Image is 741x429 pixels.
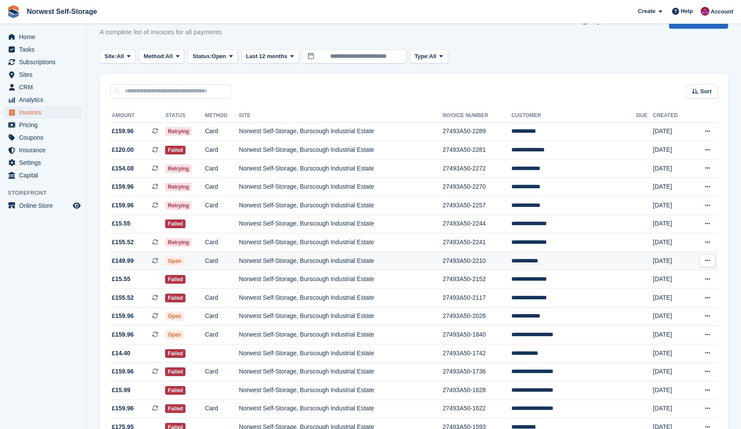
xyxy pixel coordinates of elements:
td: Norwest Self-Storage, Burscough Industrial Estate [239,381,442,400]
button: Status: Open [188,49,237,64]
a: Norwest Self-Storage [23,4,101,19]
span: Sites [19,69,71,81]
td: Norwest Self-Storage, Burscough Industrial Estate [239,252,442,270]
td: 27493A50-2210 [442,252,511,270]
td: [DATE] [653,215,690,233]
span: Retrying [165,164,192,173]
td: Card [205,233,239,252]
td: Norwest Self-Storage, Burscough Industrial Estate [239,122,442,141]
button: Type: All [410,49,448,64]
span: Help [681,7,693,16]
td: [DATE] [653,400,690,418]
span: Online Store [19,200,71,212]
td: Card [205,363,239,381]
th: Site [239,109,442,123]
th: Due [637,109,653,123]
button: Site: All [100,49,136,64]
td: [DATE] [653,252,690,270]
span: Failed [165,404,185,413]
td: [DATE] [653,289,690,308]
img: stora-icon-8386f47178a22dfd0bd8f6a31ec36ba5ce8667c1dd55bd0f319d3a0aa187defe.svg [7,5,20,18]
span: Open [165,257,184,265]
span: £155.52 [112,293,134,302]
td: Norwest Self-Storage, Burscough Industrial Estate [239,270,442,289]
a: menu [4,69,82,81]
td: 27493A50-2117 [442,289,511,308]
a: menu [4,94,82,106]
a: menu [4,169,82,181]
span: Site: [104,52,117,61]
span: Insurance [19,144,71,156]
td: [DATE] [653,141,690,160]
button: Last 12 months [241,49,299,64]
span: Home [19,31,71,43]
td: [DATE] [653,344,690,363]
td: [DATE] [653,122,690,141]
span: Retrying [165,183,192,191]
span: Open [165,312,184,321]
td: [DATE] [653,159,690,178]
span: Storefront [8,189,86,197]
td: 27493A50-2241 [442,233,511,252]
span: Capital [19,169,71,181]
span: Account [711,7,733,16]
td: 27493A50-1622 [442,400,511,418]
td: 27493A50-2257 [442,196,511,215]
span: Open [212,52,226,61]
td: 27493A50-2289 [442,122,511,141]
td: Norwest Self-Storage, Burscough Industrial Estate [239,178,442,196]
td: Card [205,400,239,418]
th: Amount [110,109,165,123]
td: 27493A50-2152 [442,270,511,289]
span: Failed [165,349,185,358]
td: 27493A50-1840 [442,326,511,344]
span: All [166,52,173,61]
span: Failed [165,275,185,284]
span: Open [165,331,184,339]
span: £159.96 [112,182,134,191]
td: Card [205,252,239,270]
span: £159.96 [112,127,134,136]
span: £159.96 [112,330,134,339]
td: Norwest Self-Storage, Burscough Industrial Estate [239,344,442,363]
span: Failed [165,386,185,395]
td: [DATE] [653,178,690,196]
td: [DATE] [653,270,690,289]
span: Subscriptions [19,56,71,68]
td: Card [205,326,239,344]
td: Norwest Self-Storage, Burscough Industrial Estate [239,326,442,344]
span: Retrying [165,127,192,136]
td: 27493A50-2272 [442,159,511,178]
span: Type: [415,52,429,61]
td: Norwest Self-Storage, Burscough Industrial Estate [239,363,442,381]
a: menu [4,81,82,93]
td: Card [205,122,239,141]
span: Failed [165,219,185,228]
td: 27493A50-1736 [442,363,511,381]
span: Tasks [19,43,71,56]
span: £15.99 [112,386,130,395]
td: Norwest Self-Storage, Burscough Industrial Estate [239,307,442,326]
span: Invoices [19,106,71,118]
button: Method: All [139,49,185,64]
th: Customer [511,109,636,123]
span: £159.96 [112,367,134,376]
td: Norwest Self-Storage, Burscough Industrial Estate [239,215,442,233]
th: Method [205,109,239,123]
td: [DATE] [653,381,690,400]
td: Norwest Self-Storage, Burscough Industrial Estate [239,400,442,418]
img: Daniel Grensinger [701,7,709,16]
a: menu [4,119,82,131]
span: Settings [19,157,71,169]
a: menu [4,56,82,68]
td: 27493A50-1742 [442,344,511,363]
td: Norwest Self-Storage, Burscough Industrial Estate [239,141,442,160]
td: Card [205,141,239,160]
td: Norwest Self-Storage, Burscough Industrial Estate [239,196,442,215]
a: menu [4,131,82,144]
a: menu [4,200,82,212]
span: Last 12 months [246,52,287,61]
td: [DATE] [653,307,690,326]
span: Retrying [165,238,192,247]
td: Card [205,196,239,215]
